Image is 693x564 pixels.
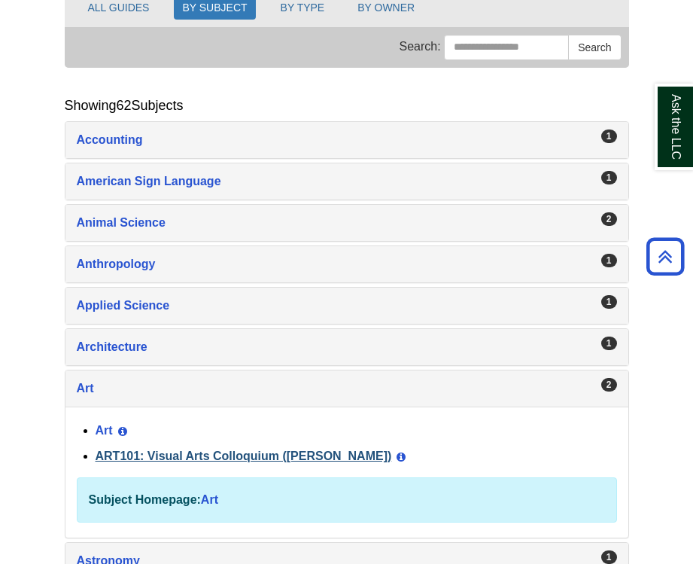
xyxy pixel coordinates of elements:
[77,295,617,316] a: Applied Science
[96,450,392,462] a: ART101: Visual Arts Colloquium ([PERSON_NAME])
[65,98,184,114] h2: Showing Subjects
[601,130,617,143] div: 1
[601,295,617,309] div: 1
[77,337,617,358] a: Architecture
[117,98,132,113] span: 62
[65,407,628,538] div: Art
[601,254,617,267] div: 1
[77,130,617,151] a: Accounting
[601,378,617,392] div: 2
[641,246,689,267] a: Back to Top
[568,35,621,60] button: Search
[400,40,441,53] span: Search:
[601,337,617,350] div: 1
[77,378,617,399] a: Art
[77,254,617,275] a: Anthropology
[444,35,569,60] input: Search this Group
[77,171,617,192] a: American Sign Language
[201,493,218,506] a: Art
[601,550,617,564] div: 1
[89,493,201,506] strong: Subject Homepage:
[601,171,617,184] div: 1
[77,212,617,233] a: Animal Science
[601,212,617,226] div: 2
[96,424,113,437] a: Art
